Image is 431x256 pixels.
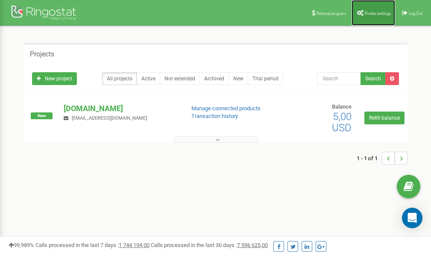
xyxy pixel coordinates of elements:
[332,103,352,110] span: Balance
[317,11,346,16] span: Referral program
[409,11,422,16] span: Log Out
[191,105,261,112] a: Manage connected products
[237,242,268,248] u: 7 596 625,00
[357,143,408,173] nav: ...
[151,242,268,248] span: Calls processed in the last 30 days :
[64,103,177,114] p: [DOMAIN_NAME]
[160,72,200,85] a: Not extended
[229,72,248,85] a: New
[30,50,54,58] h5: Projects
[364,112,405,124] a: Refill balance
[35,242,150,248] span: Calls processed in the last 7 days :
[357,152,382,165] span: 1 - 1 of 1
[119,242,150,248] u: 1 744 194,00
[365,11,391,16] span: Profile settings
[361,72,386,85] button: Search
[32,72,77,85] a: New project
[137,72,160,85] a: Active
[72,115,147,121] span: [EMAIL_ADDRESS][DOMAIN_NAME]
[191,113,238,119] a: Transaction history
[248,72,283,85] a: Trial period
[9,242,34,248] span: 99,989%
[102,72,137,85] a: All projects
[332,111,352,134] span: 5,00 USD
[402,208,422,228] div: Open Intercom Messenger
[317,72,361,85] input: Search
[31,112,53,119] span: New
[199,72,229,85] a: Archived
